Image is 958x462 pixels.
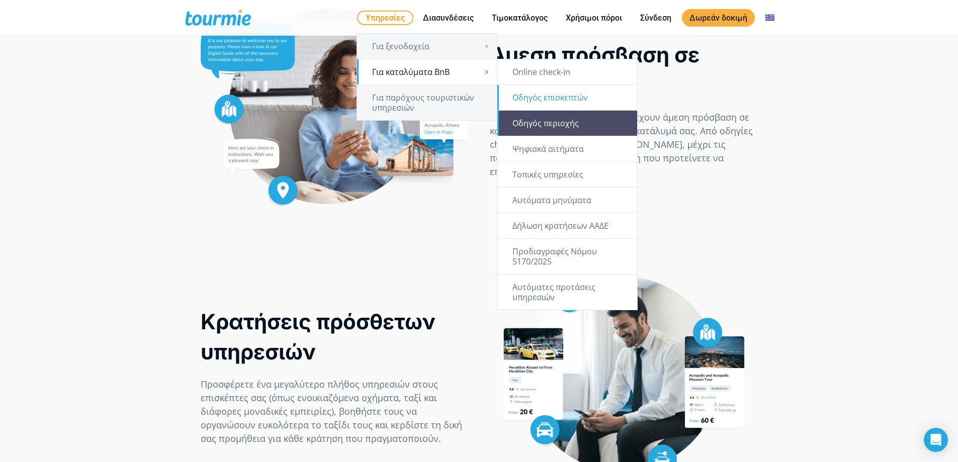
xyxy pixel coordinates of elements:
a: Online check-in [497,59,637,84]
a: Για ξενοδοχεία [357,34,497,59]
div: Open Intercom Messenger [924,428,948,452]
p: Άμεση πρόσβαση σε πληροφορίες [490,40,758,100]
p: Πλέον οι επισκέπτες μπορούν να έχουν άμεση πρόσβαση σε κάθε χρήσιμη πληροφορία για το κατάλυμά σα... [490,111,758,178]
a: Αυτόματες προτάσεις υπηρεσιών [497,274,637,310]
p: Προσφέρετε ένα μεγαλύτερο πλήθος υπηρεσιών στους επισκέπτες σας (όπως ενοικιαζόμενα οχήματα, ταξί... [201,378,469,445]
a: Ψηφιακά αιτήματα [497,136,637,161]
a: Υπηρεσίες [357,11,413,25]
a: Χρήσιμοι πόροι [558,12,630,24]
a: Δήλωση κρατήσεων ΑΑΔΕ [497,213,637,238]
p: Κρατήσεις πρόσθετων υπηρεσιών [201,307,469,367]
a: Σύνδεση [633,12,679,24]
a: Για παρόχους τουριστικών υπηρεσιών [357,85,497,120]
a: Αυτόματα μηνύματα [497,188,637,213]
a: Για καταλύματα BnB [357,59,497,84]
a: Προδιαγραφές Νόμου 5170/2025 [497,239,637,274]
a: Τοπικές υπηρεσίες [497,162,637,187]
a: Δωρεάν δοκιμή [682,9,755,27]
a: Διασυνδέσεις [415,12,481,24]
a: Οδηγός περιοχής [497,111,637,136]
a: Τιμοκατάλογος [484,12,555,24]
a: Οδηγός επισκεπτών [497,85,637,110]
